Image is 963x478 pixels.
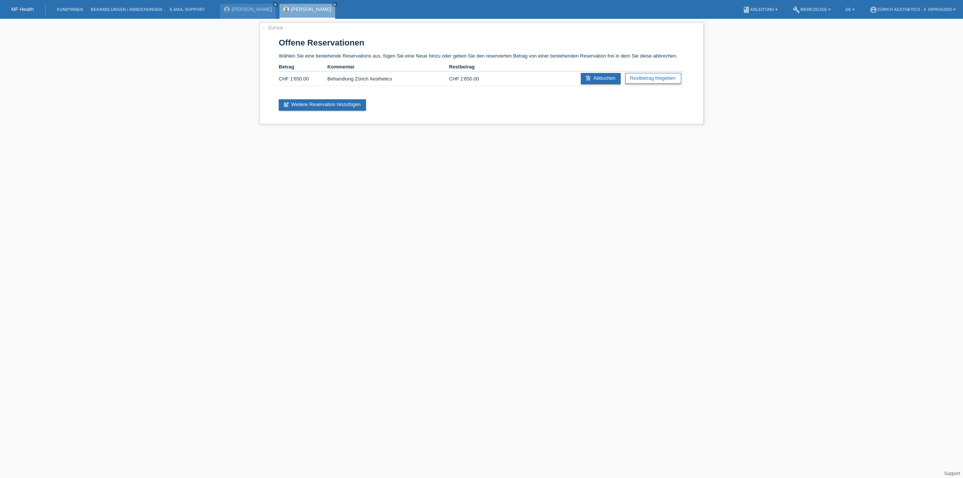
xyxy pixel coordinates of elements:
[585,75,591,81] i: add_shopping_cart
[232,6,272,12] a: [PERSON_NAME]
[743,6,750,14] i: book
[273,3,277,6] i: close
[291,6,331,12] a: [PERSON_NAME]
[449,62,498,71] th: Restbetrag
[279,99,366,111] a: post_addWeitere Reservation hinzufügen
[260,23,703,124] div: Wählen Sie eine bestehende Reservations aus, fügen Sie eine Neue hinzu oder geben Sie den reservi...
[327,62,449,71] th: Kommentar
[789,7,834,12] a: buildWerkzeuge ▾
[581,73,621,84] a: add_shopping_cartAbbuchen
[870,6,877,14] i: account_circle
[283,102,289,108] i: post_add
[739,7,781,12] a: bookAnleitung ▾
[279,71,327,86] td: CHF 1'650.00
[11,6,34,12] a: MF Health
[944,471,960,476] a: Support
[279,38,684,47] h1: Offene Reservationen
[327,71,449,86] td: Behandlung Zürich Aesthetics
[273,2,278,7] a: close
[166,7,209,12] a: E-Mail Support
[866,7,959,12] a: account_circleZürich Aesthetics - F. Ispikoudis ▾
[332,2,337,7] a: close
[333,3,337,6] i: close
[262,25,283,30] a: ← Zurück
[793,6,800,14] i: build
[279,62,327,71] th: Betrag
[53,7,87,12] a: Kund*innen
[87,7,166,12] a: Behandlungen / Abbuchungen
[449,71,498,86] td: CHF 1'650.00
[842,7,858,12] a: DE ▾
[625,73,681,84] a: Restbetrag freigeben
